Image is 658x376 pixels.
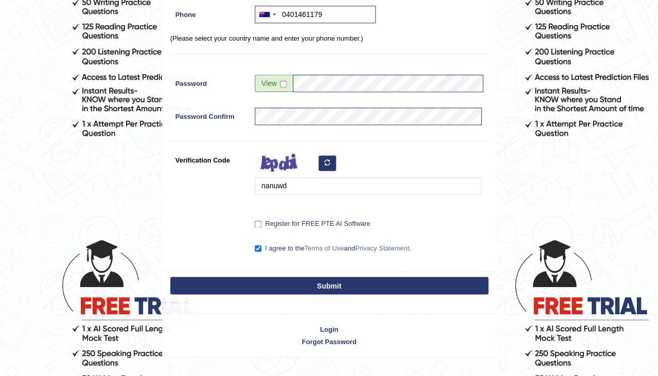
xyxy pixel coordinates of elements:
[170,33,488,43] p: (Please select your country name and enter your phone number.)
[170,277,488,294] button: Submit
[255,6,376,23] input: +61 412 345 678
[163,324,496,334] a: Login
[255,6,279,23] div: Australia: +61
[170,6,250,20] label: Phone
[163,336,496,346] a: Forgot Password
[355,244,410,252] a: Privacy Statement
[255,245,261,252] input: I agree to theTerms of UseandPrivacy Statement.
[255,219,370,229] label: Register for FREE PTE AI Software
[280,81,287,87] input: Show/Hide Password
[170,75,250,88] label: Password
[170,151,250,165] label: Verification Code
[305,244,344,252] a: Terms of Use
[255,221,261,227] input: Register for FREE PTE AI Software
[170,108,250,121] label: Password Confirm
[255,243,411,253] label: I agree to the and .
